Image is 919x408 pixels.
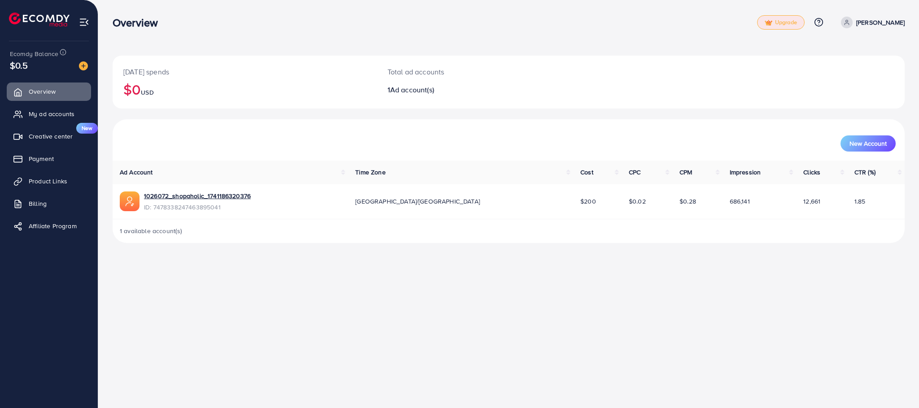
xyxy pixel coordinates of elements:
[7,150,91,168] a: Payment
[7,172,91,190] a: Product Links
[29,154,54,163] span: Payment
[9,13,70,26] img: logo
[7,195,91,213] a: Billing
[881,368,912,401] iframe: Chat
[79,61,88,70] img: image
[355,168,385,177] span: Time Zone
[29,132,73,141] span: Creative center
[679,168,692,177] span: CPM
[120,191,139,211] img: ic-ads-acc.e4c84228.svg
[765,19,797,26] span: Upgrade
[854,197,866,206] span: 1.85
[841,135,896,152] button: New Account
[388,86,564,94] h2: 1
[10,49,58,58] span: Ecomdy Balance
[388,66,564,77] p: Total ad accounts
[730,168,761,177] span: Impression
[7,217,91,235] a: Affiliate Program
[79,17,89,27] img: menu
[765,20,772,26] img: tick
[390,85,434,95] span: Ad account(s)
[29,199,47,208] span: Billing
[803,168,820,177] span: Clicks
[837,17,905,28] a: [PERSON_NAME]
[355,197,480,206] span: [GEOGRAPHIC_DATA]/[GEOGRAPHIC_DATA]
[29,221,77,230] span: Affiliate Program
[854,168,875,177] span: CTR (%)
[7,127,91,145] a: Creative centerNew
[629,197,646,206] span: $0.02
[849,140,887,147] span: New Account
[757,15,805,30] a: tickUpgrade
[123,81,366,98] h2: $0
[7,82,91,100] a: Overview
[856,17,905,28] p: [PERSON_NAME]
[580,197,596,206] span: $200
[141,88,153,97] span: USD
[120,226,183,235] span: 1 available account(s)
[29,177,67,186] span: Product Links
[144,203,251,212] span: ID: 7478338247463895041
[679,197,696,206] span: $0.28
[580,168,593,177] span: Cost
[730,197,750,206] span: 686,141
[29,109,74,118] span: My ad accounts
[113,16,165,29] h3: Overview
[123,66,366,77] p: [DATE] spends
[29,87,56,96] span: Overview
[76,123,98,134] span: New
[120,168,153,177] span: Ad Account
[803,197,820,206] span: 12,661
[10,59,28,72] span: $0.5
[7,105,91,123] a: My ad accounts
[629,168,640,177] span: CPC
[144,191,251,200] a: 1026072_shopaholic_1741186320376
